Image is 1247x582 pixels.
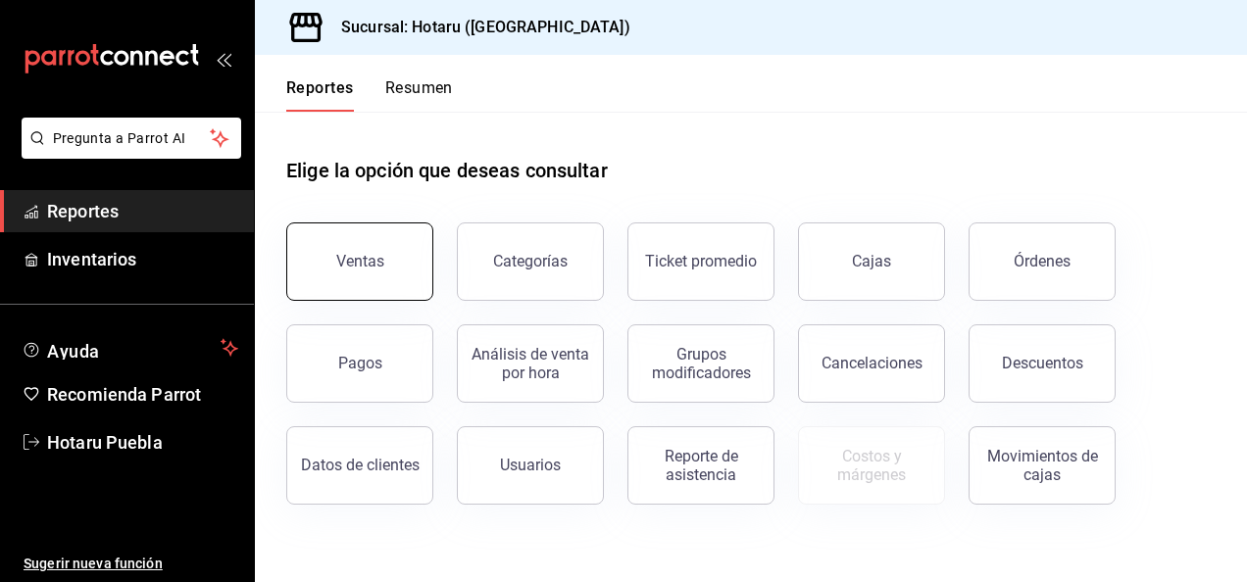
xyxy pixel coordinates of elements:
button: Resumen [385,78,453,112]
button: Pagos [286,324,433,403]
div: Análisis de venta por hora [470,345,591,382]
button: Ticket promedio [627,222,774,301]
div: Categorías [493,252,568,270]
div: Órdenes [1014,252,1071,270]
div: Cajas [852,250,892,273]
button: Reporte de asistencia [627,426,774,505]
span: Inventarios [47,246,238,272]
div: Reporte de asistencia [640,447,762,484]
button: Movimientos de cajas [969,426,1116,505]
span: Sugerir nueva función [24,554,238,574]
span: Pregunta a Parrot AI [53,128,211,149]
div: Grupos modificadores [640,345,762,382]
button: Pregunta a Parrot AI [22,118,241,159]
div: Usuarios [500,456,561,474]
div: Cancelaciones [822,354,923,372]
button: Datos de clientes [286,426,433,505]
div: Pagos [338,354,382,372]
button: Ventas [286,222,433,301]
div: Ventas [336,252,384,270]
h3: Sucursal: Hotaru ([GEOGRAPHIC_DATA]) [325,16,630,39]
button: Grupos modificadores [627,324,774,403]
div: Costos y márgenes [811,447,932,484]
a: Pregunta a Parrot AI [14,142,241,163]
div: navigation tabs [286,78,453,112]
div: Movimientos de cajas [981,447,1103,484]
span: Reportes [47,198,238,224]
span: Ayuda [47,336,213,360]
button: open_drawer_menu [216,51,231,67]
div: Ticket promedio [645,252,757,270]
h1: Elige la opción que deseas consultar [286,156,608,185]
a: Cajas [798,222,945,301]
button: Órdenes [969,222,1116,301]
button: Cancelaciones [798,324,945,403]
button: Descuentos [969,324,1116,403]
button: Categorías [457,222,604,301]
button: Usuarios [457,426,604,505]
span: Hotaru Puebla [47,429,238,456]
div: Datos de clientes [301,456,420,474]
button: Contrata inventarios para ver este reporte [798,426,945,505]
span: Recomienda Parrot [47,381,238,408]
button: Análisis de venta por hora [457,324,604,403]
div: Descuentos [1002,354,1083,372]
button: Reportes [286,78,354,112]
